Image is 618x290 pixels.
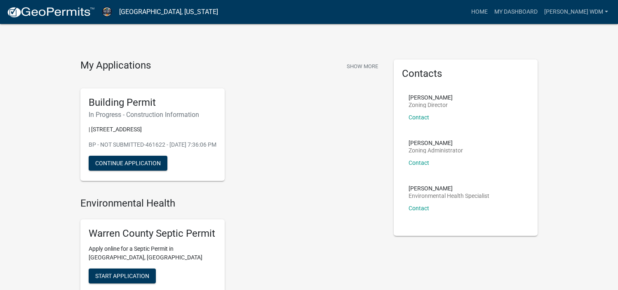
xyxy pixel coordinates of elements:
[409,159,429,166] a: Contact
[409,102,453,108] p: Zoning Director
[409,193,489,199] p: Environmental Health Specialist
[409,147,463,153] p: Zoning Administrator
[89,245,216,262] p: Apply online for a Septic Permit in [GEOGRAPHIC_DATA], [GEOGRAPHIC_DATA]
[119,5,218,19] a: [GEOGRAPHIC_DATA], [US_STATE]
[409,140,463,146] p: [PERSON_NAME]
[89,269,156,283] button: Start Application
[89,228,216,240] h5: Warren County Septic Permit
[89,140,216,149] p: BP - NOT SUBMITTED-461622 - [DATE] 7:36:06 PM
[402,68,530,80] h5: Contacts
[89,125,216,134] p: | [STREET_ADDRESS]
[409,95,453,100] p: [PERSON_NAME]
[89,156,167,171] button: Continue Application
[89,97,216,109] h5: Building Permit
[409,114,429,121] a: Contact
[101,6,113,17] img: Warren County, Iowa
[468,4,491,20] a: Home
[343,59,381,73] button: Show More
[541,4,611,20] a: [PERSON_NAME] WDM
[80,59,151,72] h4: My Applications
[80,197,381,209] h4: Environmental Health
[95,273,149,279] span: Start Application
[409,185,489,191] p: [PERSON_NAME]
[409,205,429,212] a: Contact
[491,4,541,20] a: My Dashboard
[89,111,216,119] h6: In Progress - Construction Information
